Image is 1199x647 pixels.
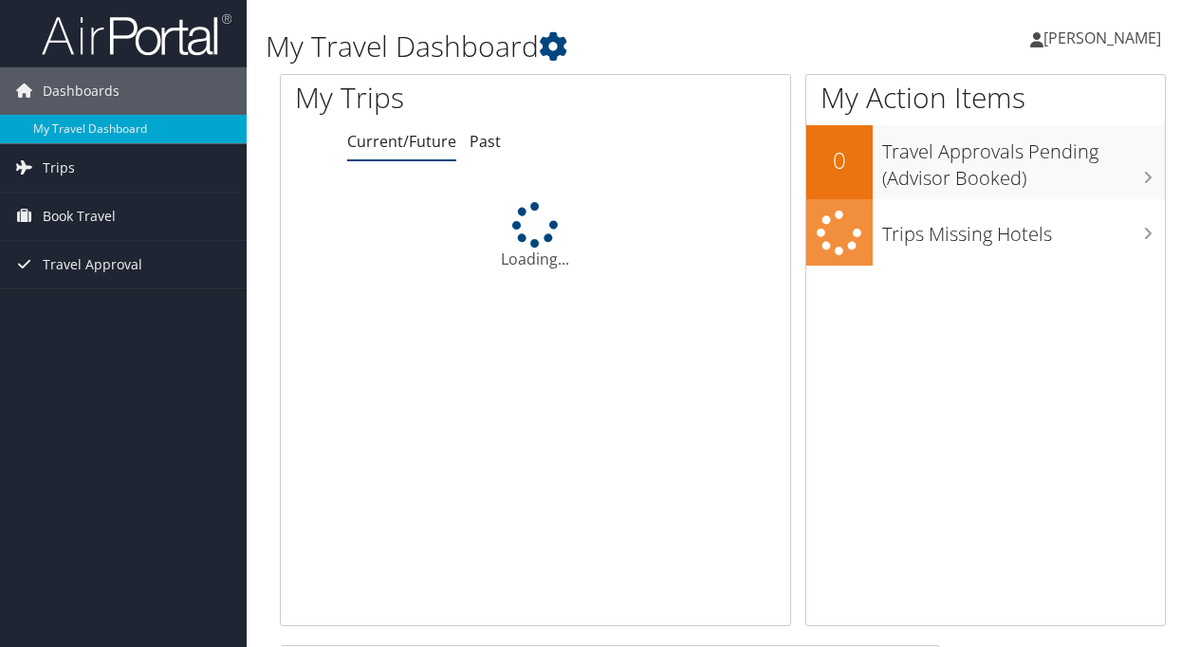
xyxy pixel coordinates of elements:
[43,67,120,115] span: Dashboards
[806,78,1165,118] h1: My Action Items
[1043,28,1161,48] span: [PERSON_NAME]
[882,129,1165,192] h3: Travel Approvals Pending (Advisor Booked)
[43,241,142,288] span: Travel Approval
[347,131,456,152] a: Current/Future
[882,212,1165,248] h3: Trips Missing Hotels
[1030,9,1180,66] a: [PERSON_NAME]
[281,202,790,270] div: Loading...
[470,131,501,152] a: Past
[42,12,231,57] img: airportal-logo.png
[43,193,116,240] span: Book Travel
[806,144,873,176] h2: 0
[43,144,75,192] span: Trips
[295,78,563,118] h1: My Trips
[266,27,876,66] h1: My Travel Dashboard
[806,199,1165,267] a: Trips Missing Hotels
[806,125,1165,198] a: 0Travel Approvals Pending (Advisor Booked)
